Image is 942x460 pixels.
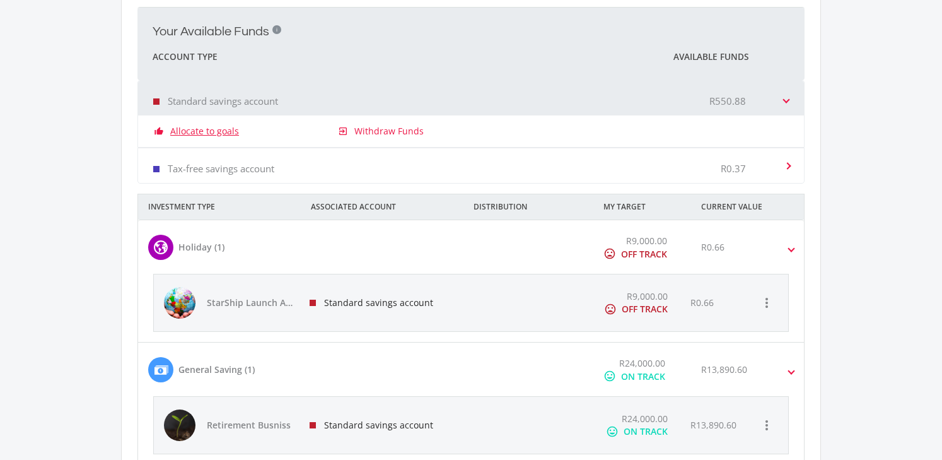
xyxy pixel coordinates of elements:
div: Standard savings account [299,397,465,454]
div: R13,890.60 [690,419,736,432]
span: R9,000.00 [627,290,668,302]
div: i [272,25,281,34]
i: mood_bad [604,303,617,316]
div: General Saving (1) [178,363,255,376]
div: Standard savings account R550.88 [138,115,804,147]
p: R0.37 [721,162,746,175]
div: INVESTMENT TYPE [138,194,301,220]
div: CURRENT VALUE [691,194,821,220]
div: Standard savings account [299,274,465,331]
i: mood [606,425,619,438]
span: StarShip Launch America 2025 [207,297,295,309]
h2: Your Available Funds [153,24,269,39]
button: more_vert [754,290,779,316]
div: Holiday (1) R9,000.00 mood_bad OFF TRACK R0.66 [138,274,804,342]
i: thumb_up_alt [148,126,170,136]
div: Your Available Funds i Account Type Available Funds [137,80,805,184]
a: Withdraw Funds [354,125,424,138]
p: R550.88 [709,95,746,107]
i: more_vert [759,295,774,310]
div: Holiday (1) [178,240,224,254]
span: Account Type [153,49,218,64]
span: Retirement Busniss [207,419,295,432]
div: R0.66 [701,240,724,254]
mat-expansion-panel-header: Holiday (1) R9,000.00 mood_bad OFF TRACK R0.66 [138,220,804,274]
button: more_vert [754,413,779,438]
p: Tax-free savings account [168,162,274,175]
p: Standard savings account [168,95,278,107]
span: R9,000.00 [626,235,667,247]
a: Allocate to goals [170,125,239,138]
i: exit_to_app [332,126,354,136]
span: Available Funds [673,50,748,63]
span: R24,000.00 [619,357,665,369]
div: MY TARGET [593,194,691,220]
mat-expansion-panel-header: General Saving (1) R24,000.00 mood ON TRACK R13,890.60 [138,343,804,396]
i: more_vert [759,418,774,433]
mat-expansion-panel-header: Tax-free savings account R0.37 [138,148,804,183]
div: R13,890.60 [701,363,747,376]
div: ASSOCIATED ACCOUNT [301,194,463,220]
div: OFF TRACK [622,303,668,316]
mat-expansion-panel-header: Standard savings account R550.88 [138,81,804,115]
i: mood [603,370,616,382]
span: R24,000.00 [622,413,668,425]
i: mood_bad [603,247,616,260]
div: OFF TRACK [621,247,667,261]
div: ON TRACK [621,370,665,383]
div: ON TRACK [624,425,668,438]
div: DISTRIBUTION [463,194,593,220]
mat-expansion-panel-header: Your Available Funds i Account Type Available Funds [137,8,805,80]
div: R0.66 [690,297,714,309]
